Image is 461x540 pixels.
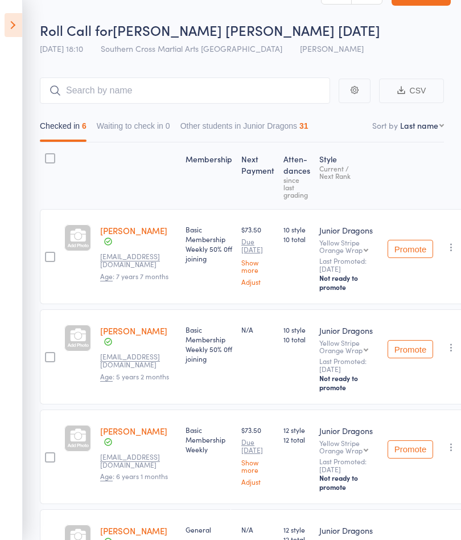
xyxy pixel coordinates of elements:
[186,325,232,363] div: Basic Membership Weekly 50% 0ff joining
[379,79,444,103] button: CSV
[283,525,310,534] span: 12 style
[283,425,310,435] span: 12 style
[181,148,237,204] div: Membership
[319,246,363,253] div: Orange Wrap
[241,425,274,486] div: $73.50
[319,425,378,436] div: Junior Dragons
[319,357,378,374] small: Last Promoted: [DATE]
[319,346,363,354] div: Orange Wrap
[100,353,174,369] small: reneeleslie@gmail.com
[283,435,310,444] span: 12 total
[319,273,378,292] div: Not ready to promote
[113,21,380,39] span: [PERSON_NAME] [PERSON_NAME] [DATE]
[319,339,378,354] div: Yellow Stripe
[315,148,383,204] div: Style
[241,224,274,285] div: $73.50
[241,478,274,485] a: Adjust
[283,334,310,344] span: 10 total
[180,116,308,142] button: Other students in Junior Dragons31
[237,148,279,204] div: Next Payment
[100,224,167,236] a: [PERSON_NAME]
[283,224,310,234] span: 10 style
[101,43,282,54] span: Southern Cross Martial Arts [GEOGRAPHIC_DATA]
[82,121,87,130] div: 6
[388,440,433,459] button: Promote
[40,116,87,142] button: Checked in6
[186,525,232,534] div: General
[166,121,170,130] div: 0
[283,234,310,244] span: 10 total
[319,525,378,536] div: Junior Dragons
[100,525,167,537] a: [PERSON_NAME]
[186,224,232,263] div: Basic Membership Weekly 50% 0ff joining
[319,257,378,273] small: Last Promoted: [DATE]
[40,77,330,104] input: Search by name
[319,447,363,454] div: Orange Wrap
[241,259,274,273] a: Show more
[241,325,274,334] div: N/A
[299,121,308,130] div: 31
[241,278,274,285] a: Adjust
[319,457,378,474] small: Last Promoted: [DATE]
[400,120,438,131] div: Last name
[283,325,310,334] span: 10 style
[100,425,167,437] a: [PERSON_NAME]
[283,176,310,198] div: since last grading
[241,525,274,534] div: N/A
[319,473,378,492] div: Not ready to promote
[388,340,433,358] button: Promote
[319,325,378,336] div: Junior Dragons
[319,239,378,253] div: Yellow Stripe
[300,43,364,54] span: [PERSON_NAME]
[100,325,167,337] a: [PERSON_NAME]
[100,453,174,469] small: degelderleanne@gmail.com
[279,148,315,204] div: Atten­dances
[186,425,232,454] div: Basic Membership Weekly
[241,459,274,473] a: Show more
[319,224,378,236] div: Junior Dragons
[319,439,378,454] div: Yellow Stripe
[100,252,174,269] small: reneeleslie@gmail.com
[319,374,378,392] div: Not ready to promote
[100,371,169,382] span: : 5 years 2 months
[40,43,83,54] span: [DATE] 18:10
[372,120,398,131] label: Sort by
[100,271,168,281] span: : 7 years 7 months
[97,116,170,142] button: Waiting to check in0
[241,438,274,455] small: Due [DATE]
[319,165,378,179] div: Current / Next Rank
[388,240,433,258] button: Promote
[40,21,113,39] span: Roll Call for
[100,471,168,481] span: : 6 years 1 months
[241,238,274,254] small: Due [DATE]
